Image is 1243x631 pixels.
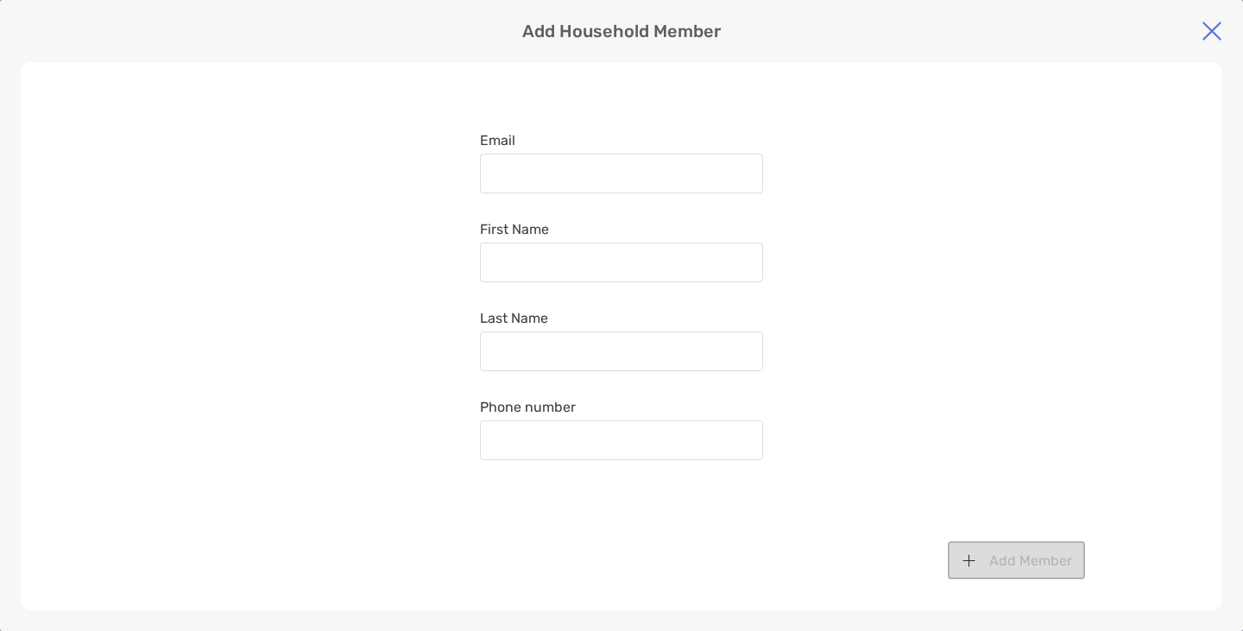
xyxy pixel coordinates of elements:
[480,399,763,415] span: Phone number
[481,256,762,270] input: First Name
[481,167,762,181] input: Email
[480,221,763,237] span: First Name
[480,132,763,148] span: Email
[480,310,763,326] span: Last Name
[1202,21,1222,41] img: close
[522,21,721,42] p: Add Household Member
[481,433,762,448] input: Phone number
[481,344,762,359] input: Last Name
